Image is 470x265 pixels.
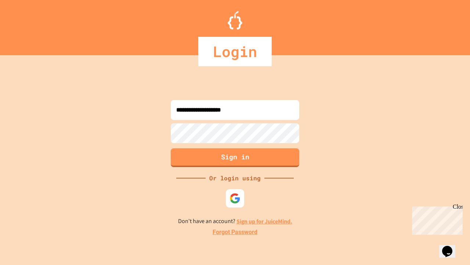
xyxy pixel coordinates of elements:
p: Don't have an account? [178,217,292,226]
iframe: chat widget [409,204,463,235]
img: google-icon.svg [229,193,241,204]
iframe: chat widget [439,236,463,258]
img: Logo.svg [228,11,242,29]
div: Login [198,37,272,66]
div: Or login using [206,174,264,183]
a: Forgot Password [213,228,257,237]
button: Sign in [171,148,299,167]
a: Sign up for JuiceMind. [236,218,292,225]
div: Chat with us now!Close [3,3,51,47]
